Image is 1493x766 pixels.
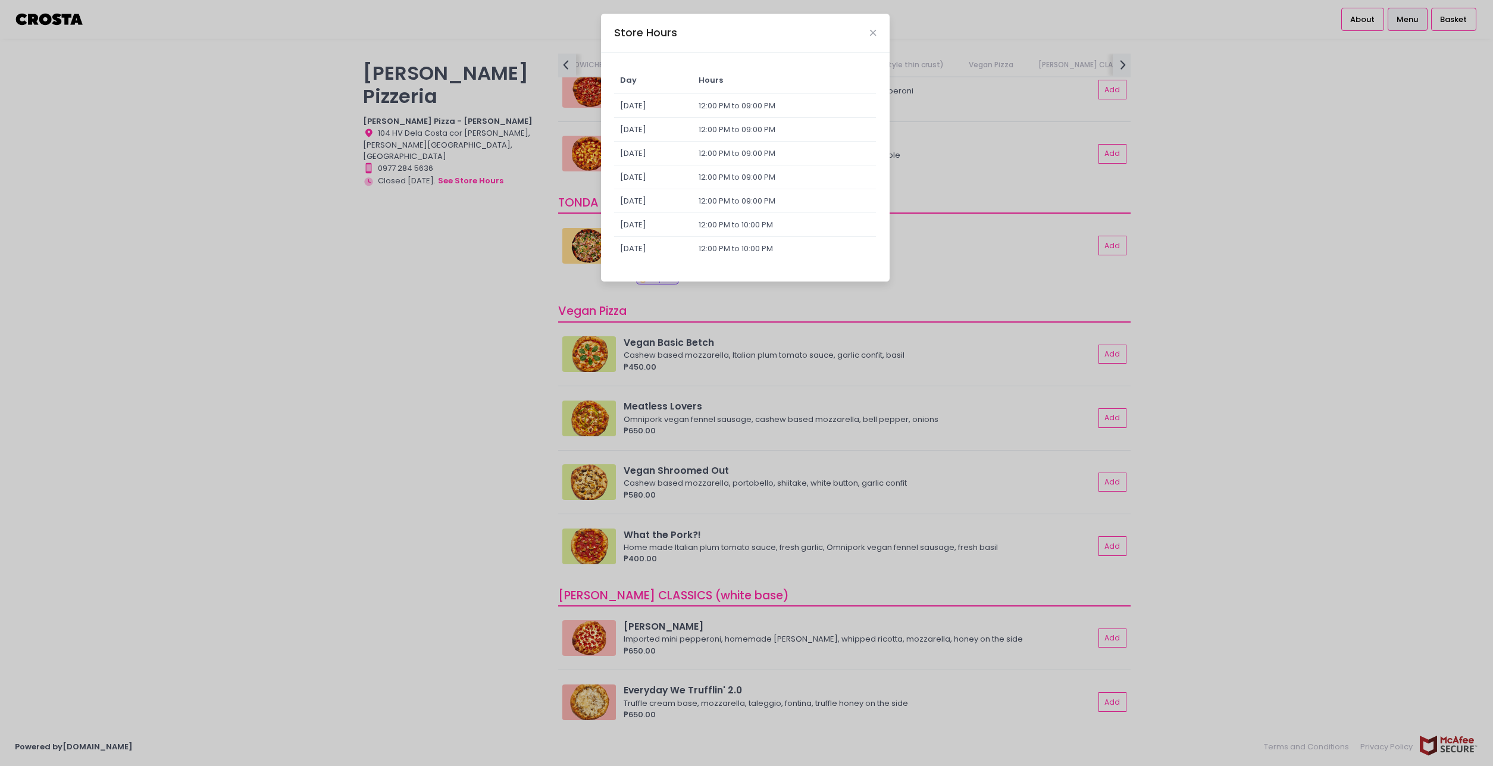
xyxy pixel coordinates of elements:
td: 12:00 PM to 09:00 PM [693,142,876,165]
td: [DATE] [614,165,693,189]
button: Close [870,30,876,36]
td: 12:00 PM to 10:00 PM [693,213,876,237]
td: 12:00 PM to 09:00 PM [693,94,876,118]
td: [DATE] [614,237,693,261]
td: [DATE] [614,118,693,142]
td: 12:00 PM to 09:00 PM [693,165,876,189]
td: 12:00 PM to 10:00 PM [693,237,876,261]
td: [DATE] [614,189,693,213]
div: Store Hours [614,25,677,40]
td: Day [614,67,693,94]
td: 12:00 PM to 09:00 PM [693,189,876,213]
td: Hours [693,67,876,94]
td: [DATE] [614,213,693,237]
td: 12:00 PM to 09:00 PM [693,118,876,142]
td: [DATE] [614,94,693,118]
td: [DATE] [614,142,693,165]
